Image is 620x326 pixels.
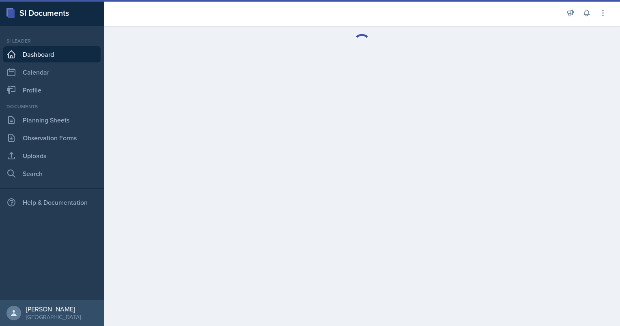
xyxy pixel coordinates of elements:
div: [PERSON_NAME] [26,305,81,313]
a: Profile [3,82,101,98]
div: Help & Documentation [3,194,101,210]
a: Dashboard [3,46,101,62]
div: [GEOGRAPHIC_DATA] [26,313,81,321]
div: Si leader [3,37,101,45]
div: Documents [3,103,101,110]
a: Planning Sheets [3,112,101,128]
a: Uploads [3,148,101,164]
a: Observation Forms [3,130,101,146]
a: Search [3,165,101,182]
a: Calendar [3,64,101,80]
